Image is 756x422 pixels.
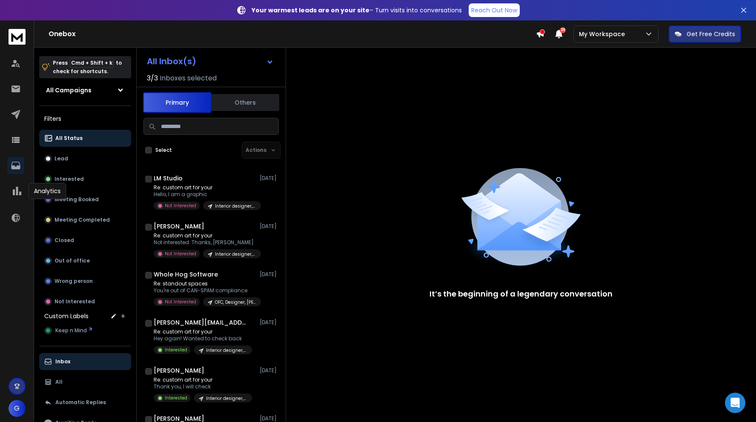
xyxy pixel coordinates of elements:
[55,379,63,385] p: All
[9,400,26,417] button: G
[154,232,256,239] p: Re: custom art for your
[54,298,95,305] p: Not Interested
[54,217,110,223] p: Meeting Completed
[154,280,256,287] p: Re: standout spaces
[39,171,131,188] button: Interested
[154,287,256,294] p: You're out of CAN-SPAM compliance.
[154,328,252,335] p: Re: custom art for your
[154,335,252,342] p: Hey again! Wanted to check back
[165,395,187,401] p: Interested
[165,251,196,257] p: Not Interested
[560,27,566,33] span: 29
[143,92,211,113] button: Primary
[260,367,279,374] p: [DATE]
[154,318,247,327] h1: [PERSON_NAME][EMAIL_ADDRESS][DOMAIN_NAME]
[54,257,90,264] p: Out of office
[154,174,183,182] h1: LM Studio
[39,130,131,147] button: All Status
[53,59,122,76] p: Press to check for shortcuts.
[55,327,87,334] span: Keep n Mind
[154,366,204,375] h1: [PERSON_NAME]
[471,6,517,14] p: Reach Out Now
[154,376,252,383] p: Re: custom art for your
[9,29,26,45] img: logo
[160,73,217,83] h3: Inboxes selected
[39,374,131,391] button: All
[260,271,279,278] p: [DATE]
[54,155,68,162] p: Lead
[39,293,131,310] button: Not Interested
[215,251,256,257] p: Interior designer, creative director, project mgr //1-100 // Architecture, Design firms
[39,232,131,249] button: Closed
[725,393,745,413] div: Open Intercom Messenger
[54,278,93,285] p: Wrong person
[44,312,89,320] h3: Custom Labels
[39,394,131,411] button: Automatic Replies
[147,73,158,83] span: 3 / 3
[39,322,131,339] button: Keep n Mind
[206,395,247,402] p: Interior designer, creative director, project mgr //1-100 // Architecture, Design firms
[260,415,279,422] p: [DATE]
[54,176,84,182] p: Interested
[140,53,281,70] button: All Inbox(s)
[54,237,74,244] p: Closed
[154,222,204,231] h1: [PERSON_NAME]
[155,147,172,154] label: Select
[49,29,536,39] h1: Onebox
[39,113,131,125] h3: Filters
[687,30,735,38] p: Get Free Credits
[260,175,279,182] p: [DATE]
[39,353,131,370] button: Inbox
[215,299,256,305] p: OFC, Designer, [PERSON_NAME] // 500+ // Staging Cos
[252,6,462,14] p: – Turn visits into conversations
[211,93,279,112] button: Others
[154,270,218,279] h1: Whole Hog Software
[55,399,106,406] p: Automatic Replies
[469,3,520,17] a: Reach Out Now
[54,196,99,203] p: Meeting Booked
[29,183,66,199] div: Analytics
[55,358,70,365] p: Inbox
[154,191,256,198] p: Hello, I am a graphic
[165,299,196,305] p: Not Interested
[579,30,628,38] p: My Workspace
[206,347,247,354] p: Interior designer, creative director, project mgr //1-100 // Architecture, Design firms
[430,288,613,300] p: It’s the beginning of a legendary conversation
[46,86,92,94] h1: All Campaigns
[39,82,131,99] button: All Campaigns
[70,58,114,68] span: Cmd + Shift + k
[154,184,256,191] p: Re: custom art for your
[252,6,369,14] strong: Your warmest leads are on your site
[55,135,83,142] p: All Status
[154,239,256,246] p: Not interested. Thanks, [PERSON_NAME]
[260,223,279,230] p: [DATE]
[165,202,196,209] p: Not Interested
[39,191,131,208] button: Meeting Booked
[147,57,196,66] h1: All Inbox(s)
[215,203,256,209] p: Interior designer, creative director, project mgr //1-100 // Architecture, Design firms
[669,26,741,43] button: Get Free Credits
[39,150,131,167] button: Lead
[39,211,131,228] button: Meeting Completed
[39,252,131,269] button: Out of office
[154,383,252,390] p: Thank you, I will check
[165,347,187,353] p: Interested
[260,319,279,326] p: [DATE]
[39,273,131,290] button: Wrong person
